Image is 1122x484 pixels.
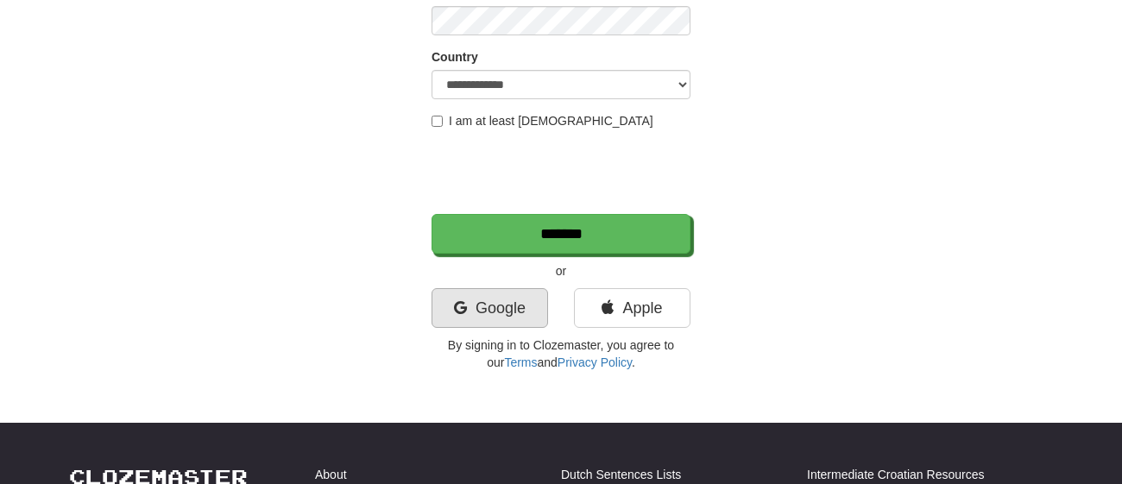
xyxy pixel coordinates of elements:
input: I am at least [DEMOGRAPHIC_DATA] [432,116,443,127]
a: Apple [574,288,690,328]
a: About [315,466,347,483]
a: Dutch Sentences Lists [561,466,681,483]
a: Google [432,288,548,328]
a: Terms [504,355,537,369]
label: I am at least [DEMOGRAPHIC_DATA] [432,112,653,129]
a: Intermediate Croatian Resources [807,466,984,483]
iframe: reCAPTCHA [432,138,694,205]
p: or [432,262,690,280]
p: By signing in to Clozemaster, you agree to our and . [432,336,690,371]
a: Privacy Policy [558,355,632,369]
label: Country [432,48,478,66]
